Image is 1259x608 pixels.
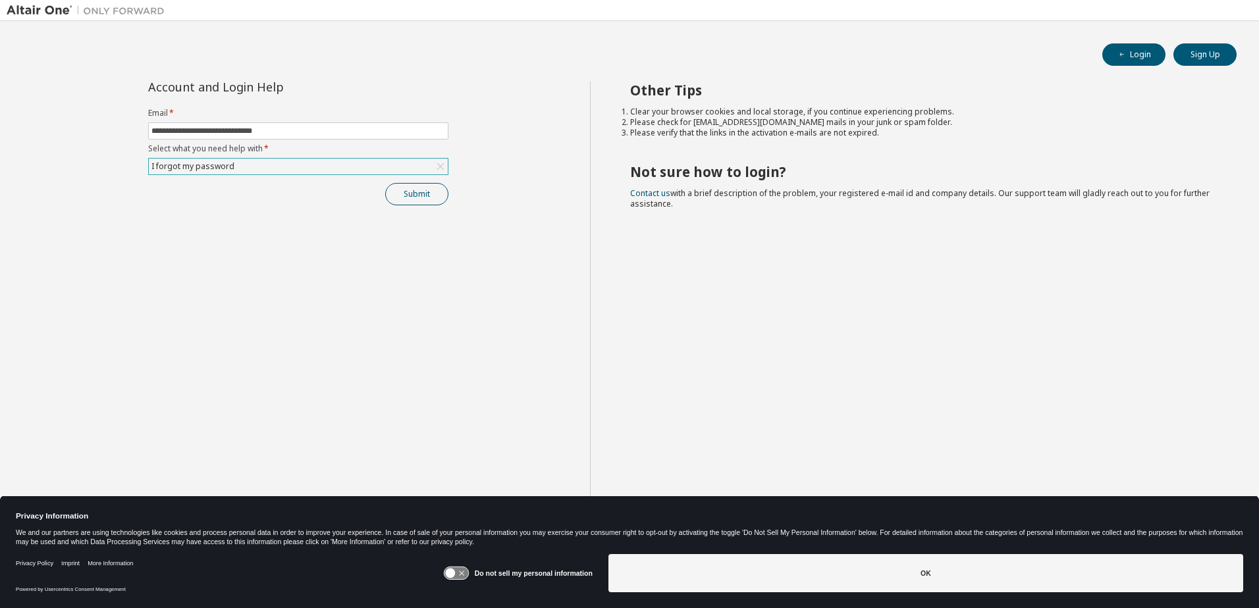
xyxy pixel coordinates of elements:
[630,163,1214,180] h2: Not sure how to login?
[630,117,1214,128] li: Please check for [EMAIL_ADDRESS][DOMAIN_NAME] mails in your junk or spam folder.
[630,188,670,199] a: Contact us
[148,82,388,92] div: Account and Login Help
[149,159,448,174] div: I forgot my password
[630,82,1214,99] h2: Other Tips
[385,183,448,205] button: Submit
[630,128,1214,138] li: Please verify that the links in the activation e-mails are not expired.
[149,159,236,174] div: I forgot my password
[7,4,171,17] img: Altair One
[630,107,1214,117] li: Clear your browser cookies and local storage, if you continue experiencing problems.
[630,188,1210,209] span: with a brief description of the problem, your registered e-mail id and company details. Our suppo...
[148,108,448,118] label: Email
[1102,43,1165,66] button: Login
[1173,43,1237,66] button: Sign Up
[148,143,448,154] label: Select what you need help with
